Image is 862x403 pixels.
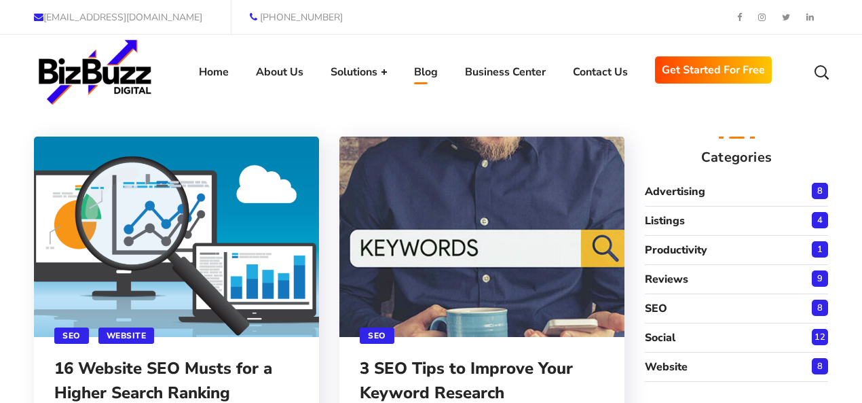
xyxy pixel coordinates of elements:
a: Website [98,328,155,344]
span: Get Started for Free [662,60,765,80]
a: Listings [645,211,828,231]
a: [EMAIL_ADDRESS][DOMAIN_NAME] [34,11,202,24]
a: About Us [242,35,317,109]
a: Home [185,35,242,109]
a: SEO [645,298,828,319]
a: Get Started for Free [655,56,772,84]
span: Categories [701,148,772,167]
span: Home [199,62,229,82]
a: Blog [400,35,451,109]
span: About Us [256,62,303,82]
span: Contact Us [573,62,628,82]
a: SEO [54,328,89,344]
a: Website [645,357,828,377]
span: Business Center [465,62,546,82]
a: Reviews [645,269,828,290]
a: Solutions [317,35,400,109]
span: Blog [414,62,438,82]
span: Solutions [331,62,387,82]
a: Advertising [645,181,828,202]
a: Contact Us [559,35,641,109]
a: [PHONE_NUMBER] [250,11,343,24]
a: Social [645,328,828,348]
a: Productivity [645,240,828,260]
a: SEO [360,328,394,344]
a: Business Center [451,35,559,109]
